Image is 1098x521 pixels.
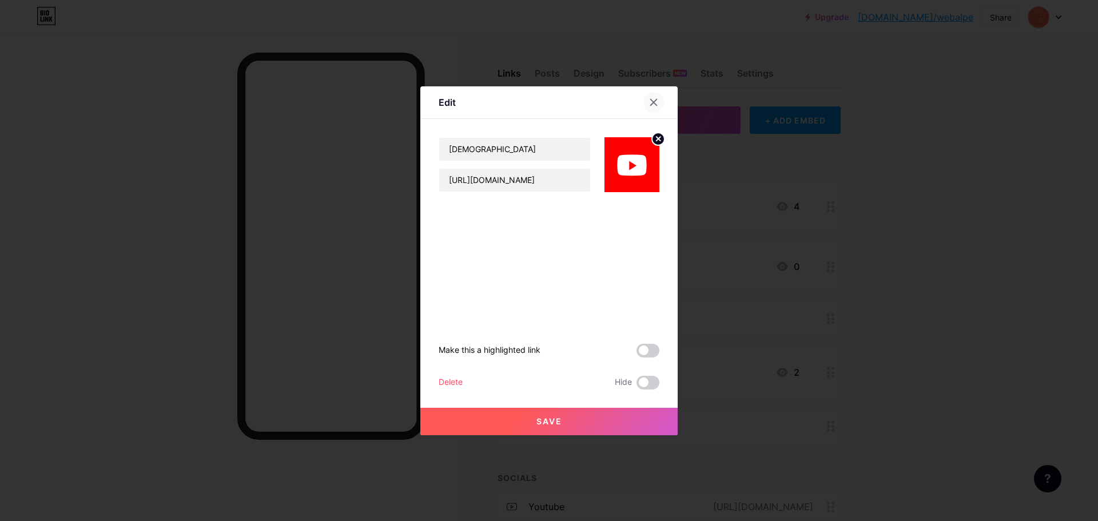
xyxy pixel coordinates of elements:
span: Save [536,416,562,426]
div: Make this a highlighted link [439,344,540,357]
button: Save [420,408,678,435]
img: link_thumbnail [604,137,659,192]
span: Hide [615,376,632,389]
div: Delete [439,376,463,389]
input: URL [439,169,590,192]
div: Edit [439,96,456,109]
input: Title [439,138,590,161]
